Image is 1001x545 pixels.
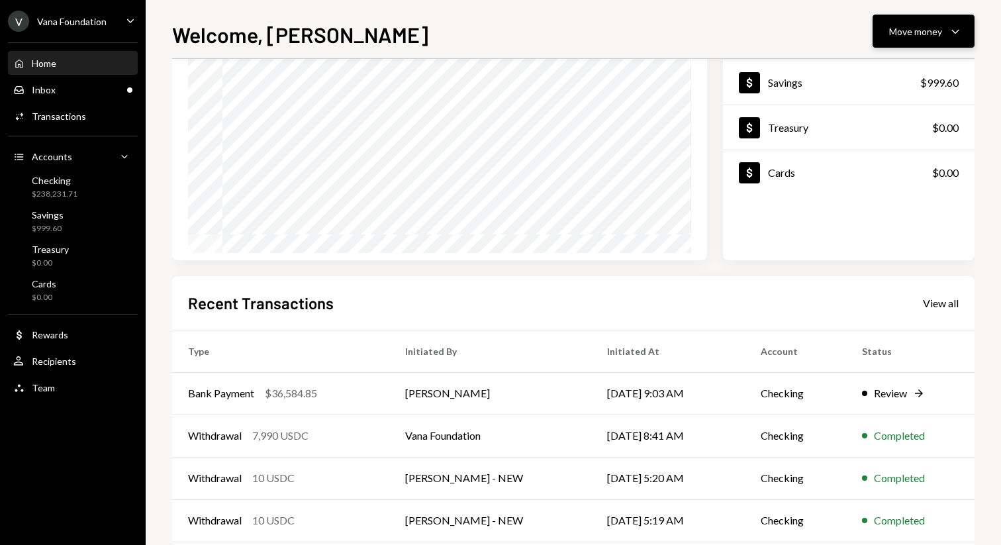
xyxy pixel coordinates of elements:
[188,292,334,314] h2: Recent Transactions
[32,356,76,367] div: Recipients
[389,372,591,415] td: [PERSON_NAME]
[8,77,138,101] a: Inbox
[252,513,295,528] div: 10 USDC
[591,372,745,415] td: [DATE] 9:03 AM
[8,171,138,203] a: Checking$238,231.71
[172,21,428,48] h1: Welcome, [PERSON_NAME]
[389,499,591,542] td: [PERSON_NAME] - NEW
[768,76,802,89] div: Savings
[37,16,107,27] div: Vana Foundation
[252,428,309,444] div: 7,990 USDC
[8,240,138,272] a: Treasury$0.00
[188,428,242,444] div: Withdrawal
[8,144,138,168] a: Accounts
[591,330,745,372] th: Initiated At
[8,375,138,399] a: Team
[591,457,745,499] td: [DATE] 5:20 AM
[32,329,68,340] div: Rewards
[591,499,745,542] td: [DATE] 5:19 AM
[265,385,317,401] div: $36,584.85
[745,457,846,499] td: Checking
[745,415,846,457] td: Checking
[252,470,295,486] div: 10 USDC
[745,499,846,542] td: Checking
[874,385,907,401] div: Review
[8,349,138,373] a: Recipients
[768,166,795,179] div: Cards
[873,15,975,48] button: Move money
[8,322,138,346] a: Rewards
[32,175,77,186] div: Checking
[932,120,959,136] div: $0.00
[745,330,846,372] th: Account
[723,105,975,150] a: Treasury$0.00
[8,274,138,306] a: Cards$0.00
[923,297,959,310] div: View all
[32,111,86,122] div: Transactions
[8,104,138,128] a: Transactions
[32,258,69,269] div: $0.00
[768,121,808,134] div: Treasury
[389,457,591,499] td: [PERSON_NAME] - NEW
[923,295,959,310] a: View all
[32,58,56,69] div: Home
[389,330,591,372] th: Initiated By
[188,513,242,528] div: Withdrawal
[32,278,56,289] div: Cards
[32,223,64,234] div: $999.60
[920,75,959,91] div: $999.60
[32,382,55,393] div: Team
[188,470,242,486] div: Withdrawal
[745,372,846,415] td: Checking
[32,84,56,95] div: Inbox
[32,209,64,221] div: Savings
[889,25,942,38] div: Move money
[8,11,29,32] div: V
[172,330,389,372] th: Type
[591,415,745,457] td: [DATE] 8:41 AM
[723,60,975,105] a: Savings$999.60
[32,189,77,200] div: $238,231.71
[874,428,925,444] div: Completed
[723,150,975,195] a: Cards$0.00
[32,151,72,162] div: Accounts
[32,244,69,255] div: Treasury
[846,330,975,372] th: Status
[32,292,56,303] div: $0.00
[188,385,254,401] div: Bank Payment
[8,205,138,237] a: Savings$999.60
[874,470,925,486] div: Completed
[932,165,959,181] div: $0.00
[8,51,138,75] a: Home
[874,513,925,528] div: Completed
[389,415,591,457] td: Vana Foundation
